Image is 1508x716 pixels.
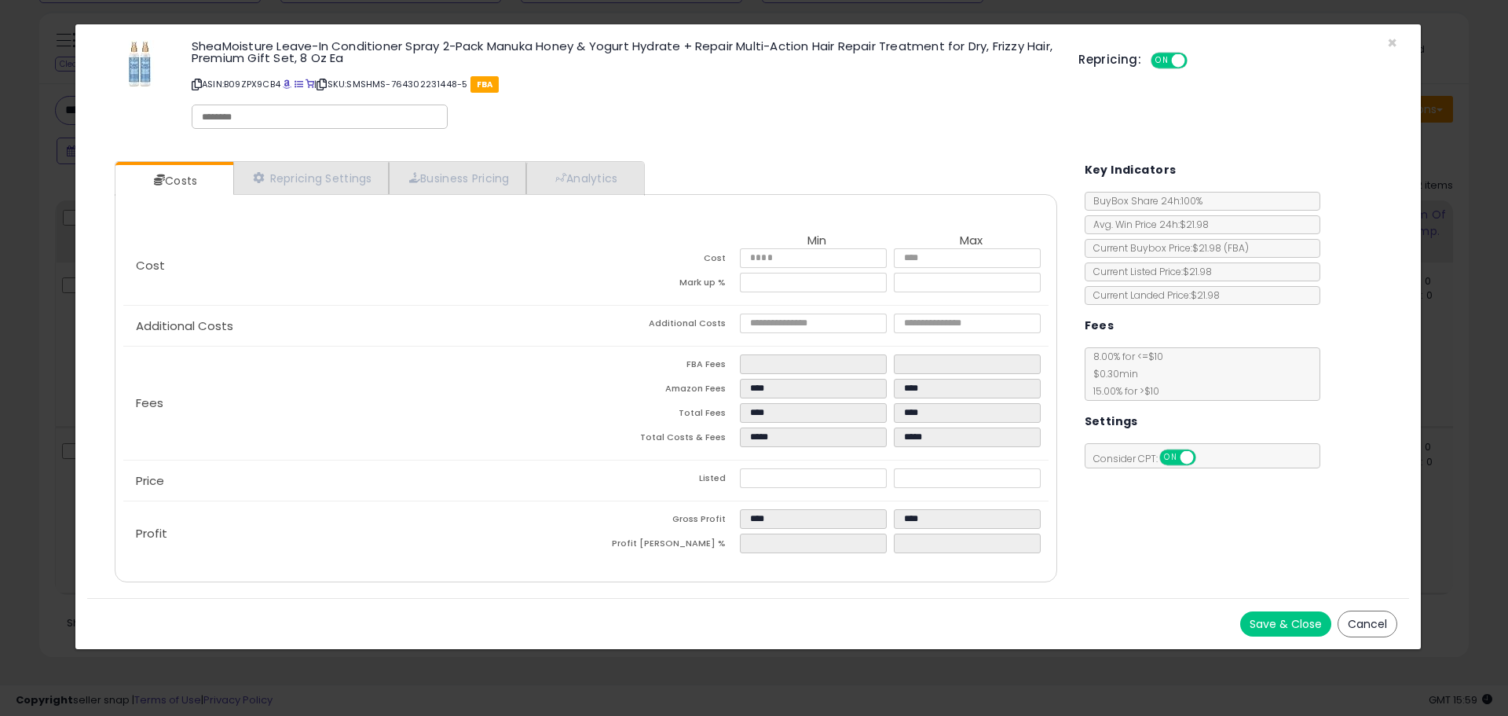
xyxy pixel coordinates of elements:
button: Save & Close [1240,611,1331,637]
span: OFF [1193,451,1218,464]
p: ASIN: B09ZPX9CB4 | SKU: SMSHMS-764302231448-5 [192,72,1055,97]
a: Your listing only [306,78,314,90]
td: Total Costs & Fees [586,428,740,452]
td: Additional Costs [586,314,740,338]
span: ON [1152,54,1172,68]
td: Mark up % [586,273,740,297]
a: Costs [115,165,232,196]
span: Current Listed Price: $21.98 [1085,265,1212,278]
h5: Settings [1085,412,1138,431]
span: Current Buybox Price: [1085,241,1249,255]
th: Max [894,234,1048,248]
span: × [1387,31,1397,54]
span: $0.30 min [1085,367,1138,380]
p: Price [123,475,586,487]
span: ( FBA ) [1224,241,1249,255]
td: Cost [586,248,740,273]
span: OFF [1185,54,1210,68]
h5: Fees [1085,316,1115,336]
td: Listed [586,468,740,493]
a: All offer listings [295,78,303,90]
a: Analytics [526,162,642,194]
p: Additional Costs [123,320,586,332]
span: $21.98 [1192,241,1249,255]
a: Repricing Settings [233,162,389,194]
td: Gross Profit [586,509,740,534]
span: FBA [470,76,500,93]
th: Min [740,234,894,248]
span: ON [1161,451,1180,464]
h5: Repricing: [1078,53,1141,66]
p: Profit [123,527,586,540]
p: Cost [123,259,586,272]
img: 417-oxKsgWL._SL60_.jpg [116,40,163,87]
a: Business Pricing [389,162,526,194]
p: Fees [123,397,586,409]
td: Total Fees [586,403,740,428]
td: Profit [PERSON_NAME] % [586,534,740,558]
h5: Key Indicators [1085,160,1177,180]
td: Amazon Fees [586,379,740,403]
span: Current Landed Price: $21.98 [1085,288,1220,302]
span: Avg. Win Price 24h: $21.98 [1085,218,1209,231]
a: BuyBox page [283,78,291,90]
span: 8.00 % for <= $10 [1085,350,1163,398]
button: Cancel [1338,611,1397,637]
h3: SheaMoisture Leave-In Conditioner Spray 2-Pack Manuka Honey & Yogurt Hydrate + Repair Multi-Actio... [192,40,1055,64]
span: Consider CPT: [1085,452,1217,465]
td: FBA Fees [586,354,740,379]
span: 15.00 % for > $10 [1085,384,1159,398]
span: BuyBox Share 24h: 100% [1085,194,1202,207]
